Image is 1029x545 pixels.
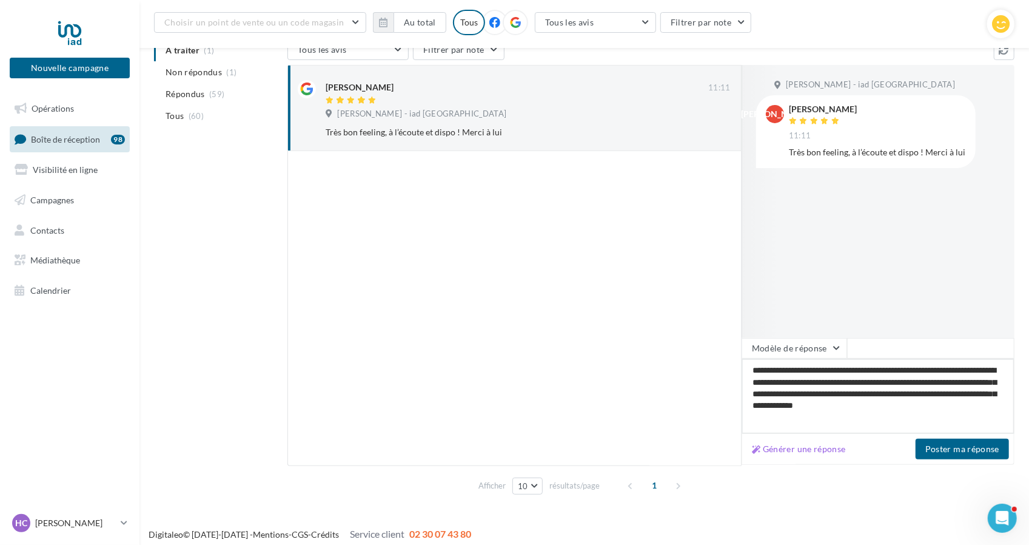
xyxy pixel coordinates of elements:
[409,528,471,540] span: 02 30 07 43 80
[789,105,857,113] div: [PERSON_NAME]
[350,528,404,540] span: Service client
[7,248,132,273] a: Médiathèque
[153,72,183,80] div: Mots-clés
[10,512,130,535] a: HC [PERSON_NAME]
[33,164,98,175] span: Visibilité en ligne
[708,83,731,93] span: 11:11
[789,146,966,158] div: Très bon feeling, à l’écoute et dispo ! Merci à lui
[660,12,752,33] button: Filtrer par note
[19,32,29,41] img: website_grey.svg
[7,188,132,213] a: Campagnes
[19,19,29,29] img: logo_orange.svg
[545,17,594,27] span: Tous les avis
[549,480,600,492] span: résultats/page
[111,135,125,144] div: 98
[337,109,506,120] span: [PERSON_NAME] - iad [GEOGRAPHIC_DATA]
[31,134,100,144] span: Boîte de réception
[741,108,809,120] span: [PERSON_NAME]
[30,225,64,235] span: Contacts
[139,70,149,80] img: tab_keywords_by_traffic_grey.svg
[287,39,409,60] button: Tous les avis
[988,504,1017,533] iframe: Intercom live chat
[10,58,130,78] button: Nouvelle campagne
[7,218,132,243] a: Contacts
[518,481,528,491] span: 10
[209,89,224,99] span: (59)
[164,17,344,27] span: Choisir un point de vente ou un code magasin
[512,478,543,495] button: 10
[373,12,446,33] button: Au total
[645,476,664,495] span: 1
[7,96,132,121] a: Opérations
[311,529,339,540] a: Crédits
[786,80,955,90] span: [PERSON_NAME] - iad [GEOGRAPHIC_DATA]
[32,103,74,113] span: Opérations
[747,442,851,456] button: Générer une réponse
[916,439,1009,459] button: Poster ma réponse
[154,12,366,33] button: Choisir un point de vente ou un code magasin
[32,32,137,41] div: Domaine: [DOMAIN_NAME]
[30,285,71,296] span: Calendrier
[7,126,132,152] a: Boîte de réception98
[189,111,204,121] span: (60)
[34,19,59,29] div: v 4.0.25
[326,126,652,138] div: Très bon feeling, à l’écoute et dispo ! Merci à lui
[64,72,93,80] div: Domaine
[149,529,471,540] span: © [DATE]-[DATE] - - -
[30,195,74,205] span: Campagnes
[413,39,504,60] button: Filtrer par note
[478,480,506,492] span: Afficher
[227,67,237,77] span: (1)
[15,517,27,529] span: HC
[326,81,394,93] div: [PERSON_NAME]
[253,529,289,540] a: Mentions
[166,110,184,122] span: Tous
[742,338,847,359] button: Modèle de réponse
[35,517,116,529] p: [PERSON_NAME]
[535,12,656,33] button: Tous les avis
[30,255,80,265] span: Médiathèque
[453,10,485,35] div: Tous
[7,278,132,303] a: Calendrier
[298,44,347,55] span: Tous les avis
[394,12,446,33] button: Au total
[166,88,205,100] span: Répondus
[7,157,132,183] a: Visibilité en ligne
[149,529,183,540] a: Digitaleo
[292,529,308,540] a: CGS
[789,130,811,141] span: 11:11
[166,66,222,78] span: Non répondus
[50,70,60,80] img: tab_domain_overview_orange.svg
